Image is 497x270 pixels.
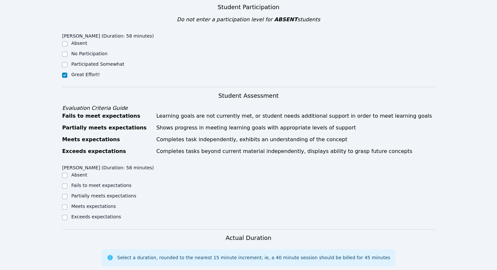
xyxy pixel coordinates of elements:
[71,193,136,198] label: Partially meets expectations
[71,214,121,219] label: Exceeds expectations
[274,16,297,23] span: ABSENT
[62,136,152,143] div: Meets expectations
[62,104,435,112] div: Evaluation Criteria Guide
[62,147,152,155] div: Exceeds expectations
[71,172,87,177] label: Absent
[71,183,131,188] label: Fails to meet expectations
[62,30,154,40] legend: [PERSON_NAME] (Duration: 58 minutes)
[62,112,152,120] div: Fails to meet expectations
[62,162,154,172] legend: [PERSON_NAME] (Duration: 58 minutes)
[71,51,108,56] label: No Participation
[156,147,435,155] div: Completes tasks beyond current material independently, displays ability to grasp future concepts
[156,136,435,143] div: Completes task independently, exhibits an understanding of the concept
[117,254,390,261] div: Select a duration, rounded to the nearest 15 minute increment; ie, a 40 minute session should be ...
[71,72,100,77] label: Great Effort!
[71,41,87,46] label: Absent
[62,16,435,24] div: Do not enter a participation level for students
[156,124,435,132] div: Shows progress in meeting learning goals with appropriate levels of support
[225,233,271,243] h3: Actual Duration
[62,3,435,12] h3: Student Participation
[71,61,124,67] label: Participated Somewhat
[156,112,435,120] div: Learning goals are not currently met, or student needs additional support in order to meet learni...
[71,204,116,209] label: Meets expectations
[62,91,435,100] h3: Student Assessment
[62,124,152,132] div: Partially meets expectations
